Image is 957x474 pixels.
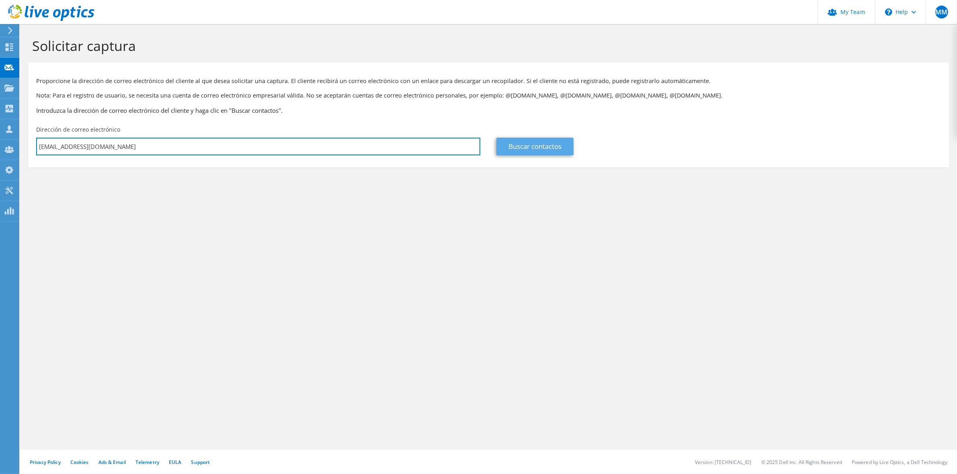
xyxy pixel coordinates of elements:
[935,6,948,18] span: MM
[191,459,210,466] a: Support
[36,77,941,85] p: Proporcione la dirección de correo electrónico del cliente al que desea solicitar una captura. El...
[32,37,941,54] h1: Solicitar captura
[885,8,892,16] svg: \n
[98,459,126,466] a: Ads & Email
[496,138,574,155] a: Buscar contactos
[30,459,61,466] a: Privacy Policy
[70,459,89,466] a: Cookies
[36,91,941,100] p: Nota: Para el registro de usuario, se necesita una cuenta de correo electrónico empresarial válid...
[761,459,842,466] li: © 2025 Dell Inc. All Rights Reserved
[36,106,941,115] h3: Introduzca la dirección de correo electrónico del cliente y haga clic en "Buscar contactos".
[852,459,947,466] li: Powered by Live Optics, a Dell Technology
[135,459,159,466] a: Telemetry
[169,459,181,466] a: EULA
[695,459,752,466] li: Version: [TECHNICAL_ID]
[36,126,120,134] label: Dirección de correo electrónico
